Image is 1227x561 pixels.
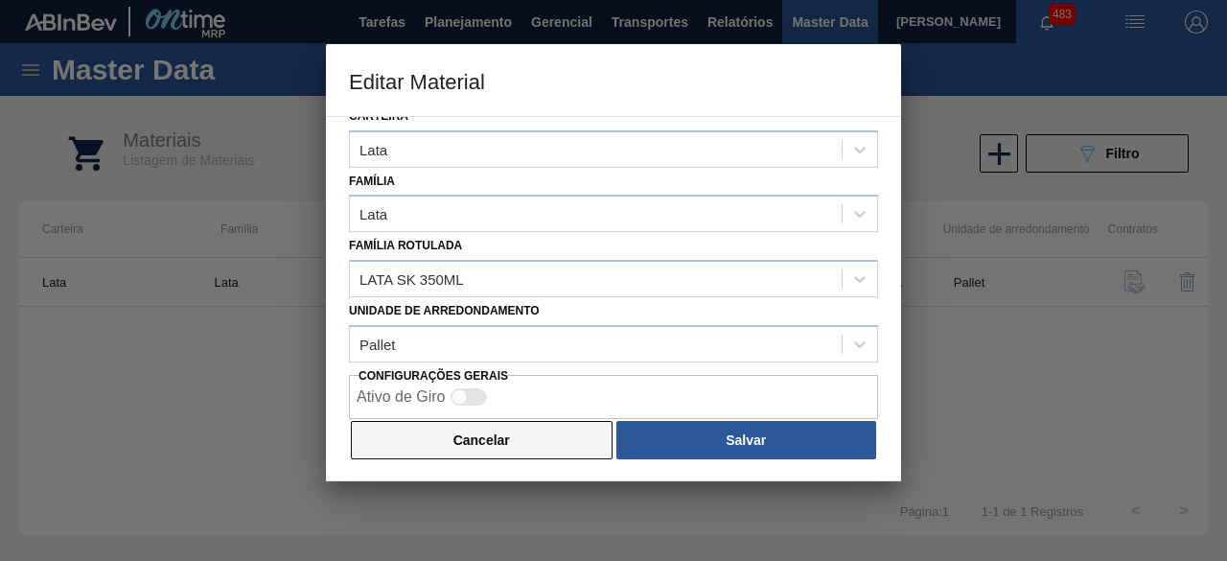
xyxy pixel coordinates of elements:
[357,388,445,405] label: Ativo de Giro
[351,421,613,459] button: Cancelar
[326,44,901,117] h3: Editar Material
[349,239,462,252] label: Família Rotulada
[349,175,395,188] label: Família
[349,109,408,123] label: Carteira
[359,369,508,383] label: Configurações Gerais
[359,206,387,222] div: Lata
[359,141,387,157] div: Lata
[349,304,540,317] label: Unidade de arredondamento
[359,336,396,352] div: Pallet
[616,421,876,459] button: Salvar
[359,271,464,288] div: LATA SK 350ML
